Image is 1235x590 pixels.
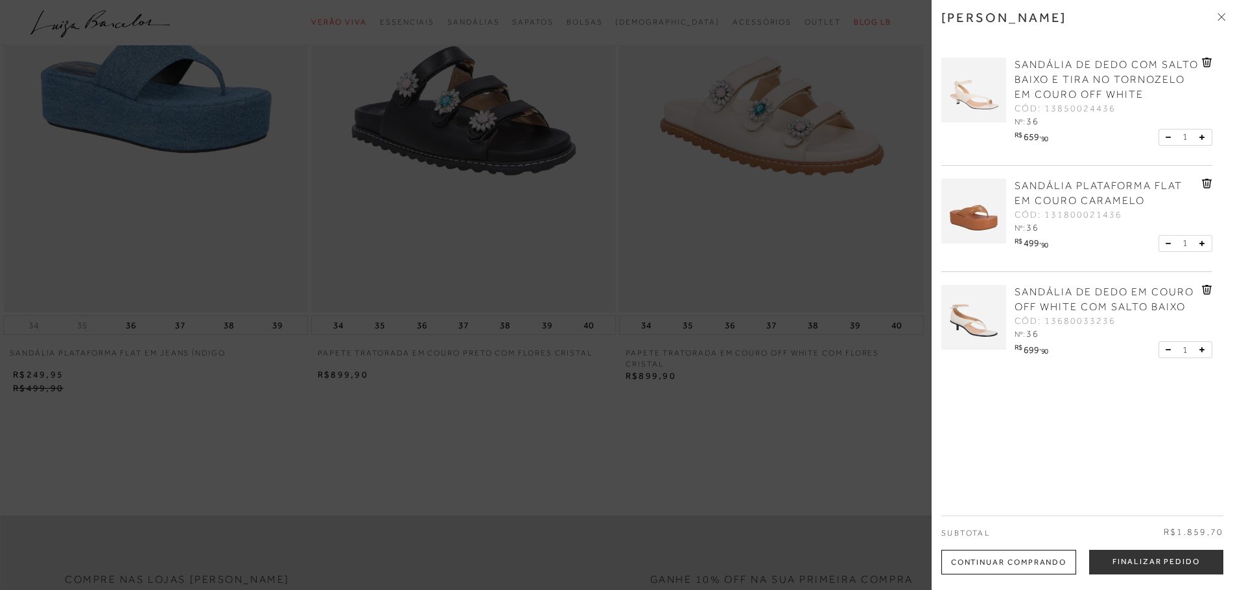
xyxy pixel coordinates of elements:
div: Continuar Comprando [941,550,1076,574]
span: Nº: [1015,117,1025,126]
span: 36 [1026,222,1039,233]
span: CÓD: 13850024436 [1015,102,1116,115]
span: Nº: [1015,223,1025,233]
span: 1 [1182,343,1188,357]
span: 90 [1041,135,1048,142]
span: Subtotal [941,528,990,538]
a: SANDÁLIA DE DEDO COM SALTO BAIXO E TIRA NO TORNOZELO EM COURO OFF WHITE [1015,58,1199,102]
span: SANDÁLIA DE DEDO EM COURO OFF WHITE COM SALTO BAIXO [1015,286,1194,313]
span: 1 [1182,130,1188,144]
span: 36 [1026,116,1039,126]
img: SANDÁLIA DE DEDO EM COURO OFF WHITE COM SALTO BAIXO [941,285,1006,350]
i: , [1039,344,1048,351]
img: SANDÁLIA DE DEDO COM SALTO BAIXO E TIRA NO TORNOZELO EM COURO OFF WHITE [941,58,1006,122]
span: 699 [1024,345,1039,355]
h3: [PERSON_NAME] [941,10,1067,25]
i: R$ [1015,344,1022,351]
span: 1 [1182,236,1188,250]
img: SANDÁLIA PLATAFORMA FLAT EM COURO CARAMELO [941,179,1006,244]
span: CÓD: 131800021436 [1015,209,1122,221]
span: Nº: [1015,330,1025,339]
span: R$1.859,70 [1164,526,1223,539]
i: R$ [1015,131,1022,139]
button: Finalizar Pedido [1089,550,1223,574]
span: SANDÁLIA DE DEDO COM SALTO BAIXO E TIRA NO TORNOZELO EM COURO OFF WHITE [1015,59,1199,100]
i: , [1039,131,1048,139]
span: 499 [1024,238,1039,248]
span: SANDÁLIA PLATAFORMA FLAT EM COURO CARAMELO [1015,180,1182,207]
span: 36 [1026,328,1039,339]
span: CÓD: 13680033236 [1015,315,1116,328]
a: SANDÁLIA DE DEDO EM COURO OFF WHITE COM SALTO BAIXO [1015,285,1199,315]
span: 90 [1041,241,1048,249]
span: 659 [1024,131,1039,142]
i: R$ [1015,238,1022,245]
i: , [1039,238,1048,245]
a: SANDÁLIA PLATAFORMA FLAT EM COURO CARAMELO [1015,179,1199,209]
span: 90 [1041,347,1048,355]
